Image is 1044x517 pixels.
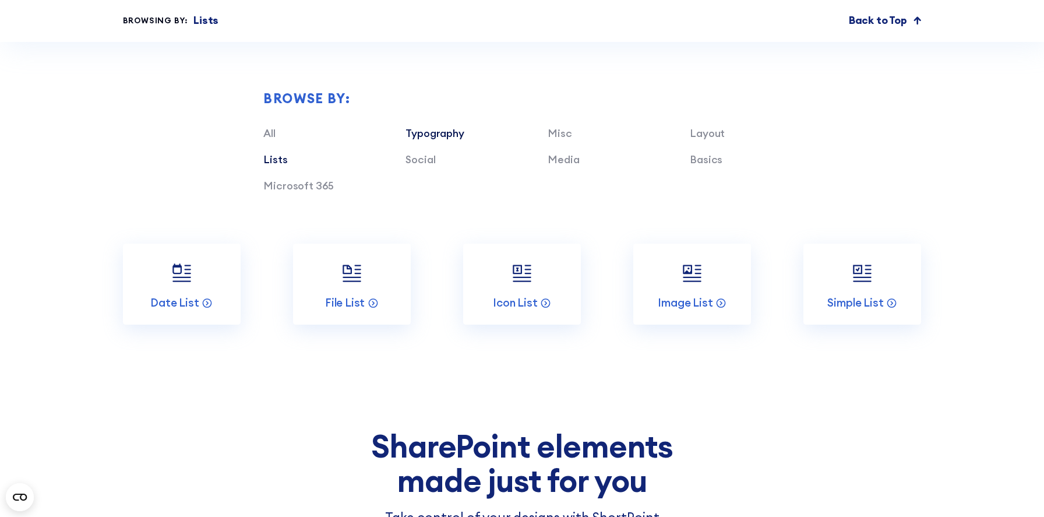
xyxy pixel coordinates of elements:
[690,126,725,140] a: Layout
[123,15,189,27] div: Browsing by:
[325,296,365,310] p: File List
[463,244,581,325] a: Icon List
[676,258,708,289] img: Image List
[548,153,579,166] a: Media
[506,258,538,289] img: Icon List
[263,126,275,140] a: All
[263,153,287,166] a: Lists
[658,296,713,310] p: Image List
[263,179,334,192] a: Microsoft 365
[690,153,722,166] a: Basics
[6,483,34,511] button: Open CMP widget
[827,296,883,310] p: Simple List
[548,126,572,140] a: Misc
[150,296,199,310] p: Date List
[847,258,878,289] img: Simple List
[193,13,218,29] p: Lists
[405,153,435,166] a: Social
[633,244,752,325] a: Image List
[834,382,1044,517] iframe: Chat Widget
[803,244,922,325] a: Simple List
[493,296,537,310] p: Icon List
[263,92,832,105] div: Browse by:
[166,258,197,289] img: Date List
[123,244,241,325] a: Date List
[849,13,922,29] a: Back to Top
[336,258,368,289] img: File List
[405,126,464,140] a: Typography
[293,244,411,325] a: File List
[849,13,907,29] p: Back to Top
[170,429,874,498] h2: SharePoint elements made just for you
